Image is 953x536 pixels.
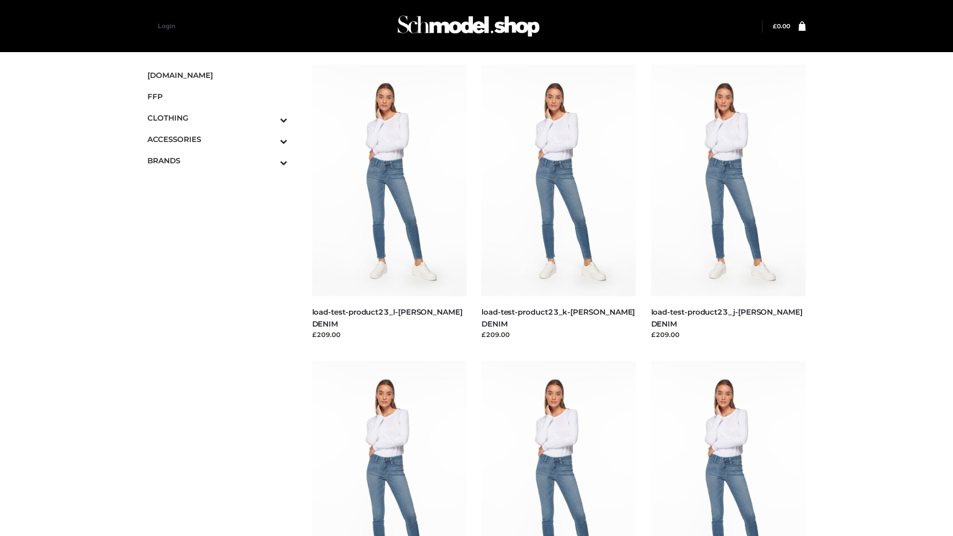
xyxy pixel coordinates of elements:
span: £ [773,22,777,30]
a: BRANDSToggle Submenu [147,150,287,171]
a: load-test-product23_k-[PERSON_NAME] DENIM [481,307,635,328]
bdi: 0.00 [773,22,790,30]
button: Toggle Submenu [253,150,287,171]
button: Toggle Submenu [253,129,287,150]
a: ACCESSORIESToggle Submenu [147,129,287,150]
div: £209.00 [481,330,636,339]
a: Login [158,22,175,30]
a: load-test-product23_l-[PERSON_NAME] DENIM [312,307,463,328]
a: £0.00 [773,22,790,30]
span: ACCESSORIES [147,134,287,145]
span: BRANDS [147,155,287,166]
img: Schmodel Admin 964 [394,6,543,46]
div: £209.00 [651,330,806,339]
a: CLOTHINGToggle Submenu [147,107,287,129]
div: £209.00 [312,330,467,339]
a: FFP [147,86,287,107]
a: load-test-product23_j-[PERSON_NAME] DENIM [651,307,803,328]
span: FFP [147,91,287,102]
span: CLOTHING [147,112,287,124]
button: Toggle Submenu [253,107,287,129]
a: [DOMAIN_NAME] [147,65,287,86]
span: [DOMAIN_NAME] [147,69,287,81]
